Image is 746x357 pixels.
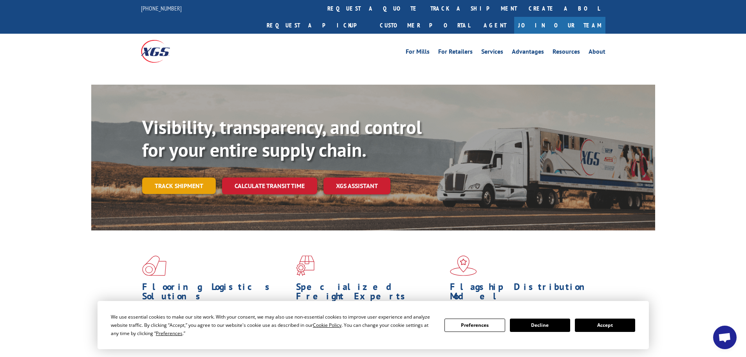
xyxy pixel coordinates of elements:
[296,282,444,305] h1: Specialized Freight Experts
[313,322,341,328] span: Cookie Policy
[156,330,182,337] span: Preferences
[450,282,598,305] h1: Flagship Distribution Model
[406,49,430,57] a: For Mills
[141,4,182,12] a: [PHONE_NUMBER]
[512,49,544,57] a: Advantages
[476,17,514,34] a: Agent
[296,256,314,276] img: xgs-icon-focused-on-flooring-red
[323,178,390,194] a: XGS ASSISTANT
[142,282,290,305] h1: Flooring Logistics Solutions
[510,319,570,332] button: Decline
[98,301,649,349] div: Cookie Consent Prompt
[438,49,473,57] a: For Retailers
[374,17,476,34] a: Customer Portal
[444,319,505,332] button: Preferences
[142,178,216,194] a: Track shipment
[222,178,317,194] a: Calculate transit time
[142,256,166,276] img: xgs-icon-total-supply-chain-intelligence-red
[575,319,635,332] button: Accept
[481,49,503,57] a: Services
[589,49,605,57] a: About
[514,17,605,34] a: Join Our Team
[261,17,374,34] a: Request a pickup
[142,115,422,162] b: Visibility, transparency, and control for your entire supply chain.
[450,256,477,276] img: xgs-icon-flagship-distribution-model-red
[111,313,435,337] div: We use essential cookies to make our site work. With your consent, we may also use non-essential ...
[553,49,580,57] a: Resources
[713,326,737,349] div: Open chat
